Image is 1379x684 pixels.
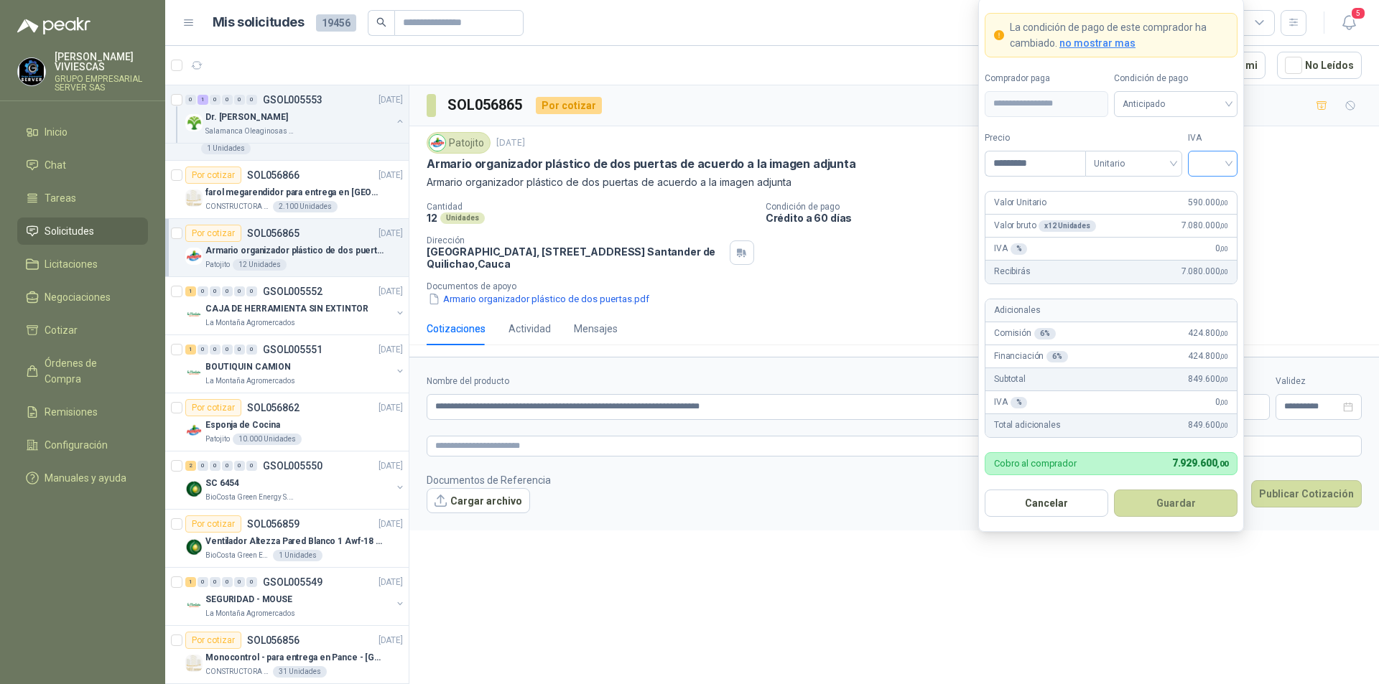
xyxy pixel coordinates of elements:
[165,161,409,219] a: Por cotizarSOL056866[DATE] Company Logofarol megarendidor para entrega en [GEOGRAPHIC_DATA]CONSTR...
[210,95,220,105] div: 0
[440,212,485,224] div: Unidades
[379,517,403,531] p: [DATE]
[222,286,233,296] div: 0
[1220,245,1228,253] span: ,00
[210,345,220,355] div: 0
[198,461,208,471] div: 0
[213,12,305,33] h1: Mis solicitudes
[379,401,403,415] p: [DATE]
[17,217,148,245] a: Solicitudes
[17,184,148,212] a: Tareas
[263,577,322,587] p: GSOL005549
[205,244,384,258] p: Armario organizador plástico de dos puertas de acuerdo a la imagen adjunta
[185,596,203,614] img: Company Logo
[222,461,233,471] div: 0
[17,317,148,344] a: Cotizar
[1220,352,1228,360] span: ,00
[246,286,257,296] div: 0
[263,95,322,105] p: GSOL005553
[45,223,94,239] span: Solicitudes
[205,666,270,678] p: CONSTRUCTORA GRUPO FIP
[379,343,403,357] p: [DATE]
[205,317,295,329] p: La Montaña Agromercados
[165,626,409,684] a: Por cotizarSOL056856[DATE] Company LogoMonocontrol - para entrega en Pance - [GEOGRAPHIC_DATA]CON...
[185,655,203,672] img: Company Logo
[45,437,108,453] span: Configuración
[17,118,148,146] a: Inicio
[273,201,338,212] div: 2.100 Unidades
[1188,196,1228,210] span: 590.000
[1220,222,1228,230] span: ,00
[18,58,45,85] img: Company Logo
[316,14,356,32] span: 19456
[985,72,1108,85] label: Comprador paga
[45,355,134,387] span: Órdenes de Compra
[205,126,296,137] p: Salamanca Oleaginosas SAS
[1011,397,1028,408] div: %
[1188,327,1228,340] span: 424.800
[17,350,148,393] a: Órdenes de Compra
[185,95,196,105] div: 0
[427,245,724,270] p: [GEOGRAPHIC_DATA], [STREET_ADDRESS] Santander de Quilichao , Cauca
[205,302,368,316] p: CAJA DE HERRAMIENTA SIN EXTINTOR
[45,190,76,206] span: Tareas
[205,608,295,619] p: La Montaña Agromercados
[273,666,327,678] div: 31 Unidades
[185,364,203,381] img: Company Logo
[1217,459,1228,469] span: ,00
[1277,52,1362,79] button: No Leídos
[1114,72,1238,85] label: Condición de pago
[536,97,602,114] div: Por cotizar
[427,472,551,488] p: Documentos de Referencia
[994,30,1004,40] span: exclamation-circle
[185,283,406,329] a: 1 0 0 0 0 0 GSOL005552[DATE] Company LogoCAJA DE HERRAMIENTA SIN EXTINTORLa Montaña Agromercados
[247,170,300,180] p: SOL056866
[185,461,196,471] div: 2
[205,651,384,665] p: Monocontrol - para entrega en Pance - [GEOGRAPHIC_DATA]
[222,345,233,355] div: 0
[994,265,1031,278] p: Recibirás
[185,515,241,533] div: Por cotizar
[205,492,296,503] p: BioCosta Green Energy S.A.S
[379,227,403,240] p: [DATE]
[205,186,384,200] p: farol megarendidor para entrega en [GEOGRAPHIC_DATA]
[17,431,148,459] a: Configuración
[1039,220,1095,232] div: x 12 Unidades
[185,632,241,649] div: Por cotizar
[994,327,1056,340] p: Comisión
[1251,480,1362,507] button: Publicar Cotización
[985,131,1085,145] label: Precio
[427,375,1069,388] label: Nombre del producto
[1220,199,1228,207] span: ,00
[994,242,1027,256] p: IVA
[379,576,403,589] p: [DATE]
[427,281,1373,291] p: Documentos de apoyo
[247,228,300,238] p: SOL056865
[1188,373,1228,386] span: 849.600
[233,434,302,445] div: 10.000 Unidades
[185,225,241,242] div: Por cotizar
[198,577,208,587] div: 0
[185,399,241,416] div: Por cotizar
[994,418,1061,432] p: Total adicionales
[205,593,292,606] p: SEGURIDAD - MOUSE
[766,212,1373,224] p: Crédito a 60 días
[246,577,257,587] div: 0
[427,174,1362,190] p: Armario organizador plástico de dos puertas de acuerdo a la imagen adjunta
[234,577,245,587] div: 0
[1059,37,1136,49] span: no mostrar mas
[1094,153,1174,174] span: Unitario
[205,375,295,387] p: La Montaña Agromercados
[379,169,403,182] p: [DATE]
[574,321,618,337] div: Mensajes
[427,156,856,172] p: Armario organizador plástico de dos puertas de acuerdo a la imagen adjunta
[427,321,486,337] div: Cotizaciones
[205,360,291,374] p: BOUTIQUIN CAMION
[994,304,1040,317] p: Adicionales
[247,403,300,413] p: SOL056862
[427,235,724,245] p: Dirección
[509,321,551,337] div: Actividad
[210,286,220,296] div: 0
[205,259,230,271] p: Patojito
[45,470,126,486] span: Manuales y ayuda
